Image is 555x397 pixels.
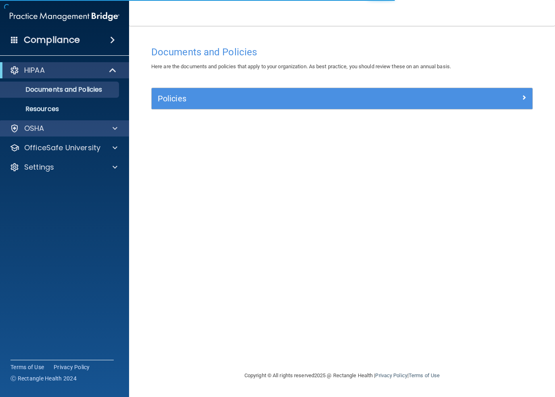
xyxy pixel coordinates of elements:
[24,162,54,172] p: Settings
[5,105,115,113] p: Resources
[151,63,451,69] span: Here are the documents and policies that apply to your organization. As best practice, you should...
[5,86,115,94] p: Documents and Policies
[195,363,489,389] div: Copyright © All rights reserved 2025 @ Rectangle Health | |
[10,65,117,75] a: HIPAA
[10,8,119,25] img: PMB logo
[10,162,117,172] a: Settings
[24,34,80,46] h4: Compliance
[409,372,440,378] a: Terms of Use
[10,143,117,153] a: OfficeSafe University
[158,94,431,103] h5: Policies
[24,124,44,133] p: OSHA
[375,372,407,378] a: Privacy Policy
[24,65,45,75] p: HIPAA
[54,363,90,371] a: Privacy Policy
[158,92,526,105] a: Policies
[151,47,533,57] h4: Documents and Policies
[24,143,100,153] p: OfficeSafe University
[10,124,117,133] a: OSHA
[10,374,77,382] span: Ⓒ Rectangle Health 2024
[10,363,44,371] a: Terms of Use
